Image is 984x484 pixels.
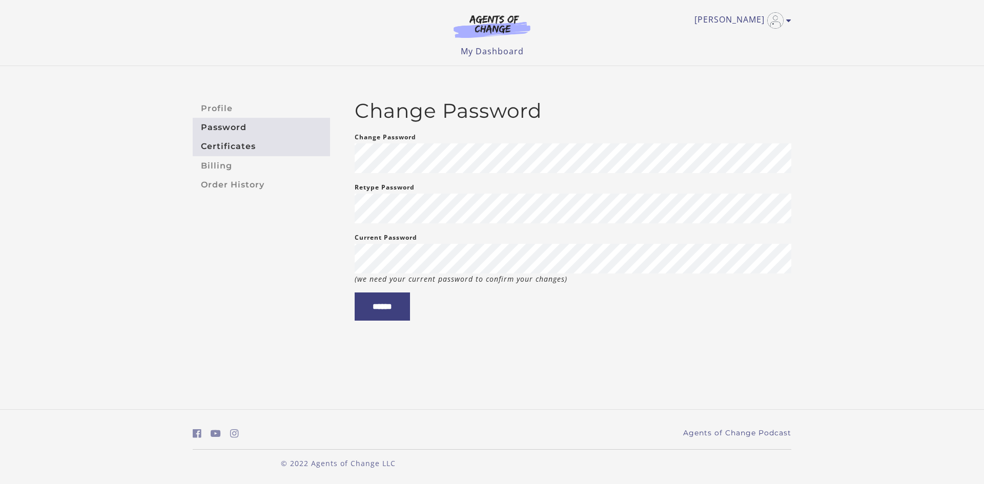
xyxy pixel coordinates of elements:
[355,232,417,244] label: Current Password
[193,99,330,118] a: Profile
[211,426,221,441] a: https://www.youtube.com/c/AgentsofChangeTestPrepbyMeaganMitchell (Open in a new window)
[461,46,524,57] a: My Dashboard
[193,426,201,441] a: https://www.facebook.com/groups/aswbtestprep (Open in a new window)
[193,156,330,175] a: Billing
[193,175,330,194] a: Order History
[193,118,330,137] a: Password
[230,429,239,438] i: https://www.instagram.com/agentsofchangeprep/ (Open in a new window)
[211,429,221,438] i: https://www.youtube.com/c/AgentsofChangeTestPrepbyMeaganMitchell (Open in a new window)
[193,458,484,469] p: © 2022 Agents of Change LLC
[443,14,541,38] img: Agents of Change Logo
[230,426,239,441] a: https://www.instagram.com/agentsofchangeprep/ (Open in a new window)
[193,137,330,156] a: Certificates
[355,131,416,143] label: Change Password
[694,12,786,29] a: Toggle menu
[355,273,791,284] p: (we need your current password to confirm your changes)
[683,428,791,438] a: Agents of Change Podcast
[355,99,791,123] h2: Change Password
[355,181,415,194] label: Retype Password
[193,429,201,438] i: https://www.facebook.com/groups/aswbtestprep (Open in a new window)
